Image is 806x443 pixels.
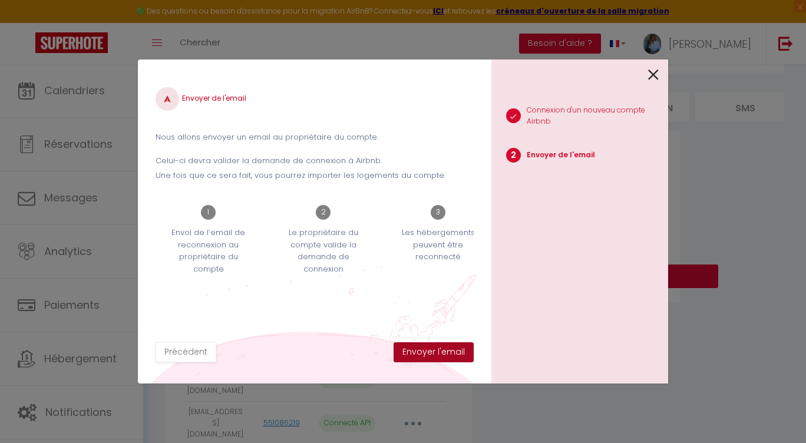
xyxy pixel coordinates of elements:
span: 3 [431,205,445,220]
p: Une fois que ce sera fait, vous pourrez importer les logements du compte. [156,170,474,181]
h4: Envoyer de l'email [156,87,474,111]
span: 1 [201,205,216,220]
p: Connexion d'un nouveau compte Airbnb [527,105,669,127]
p: Envoyer de l'email [527,150,595,161]
span: 2 [506,148,521,163]
p: Le propriétaire du compte valide la demande de connexion [278,227,369,275]
button: Envoyer l'email [394,342,474,362]
button: Ouvrir le widget de chat LiveChat [9,5,45,40]
p: Celui-ci devra valider la demande de connexion à Airbnb. [156,155,474,167]
p: Les hébergements peuvent être reconnecté [393,227,484,263]
button: Précédent [156,342,216,362]
p: Nous allons envoyer un email au propriétaire du compte. [156,131,474,143]
span: 2 [316,205,331,220]
p: Envoi de l’email de reconnexion au propriétaire du compte [163,227,254,275]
